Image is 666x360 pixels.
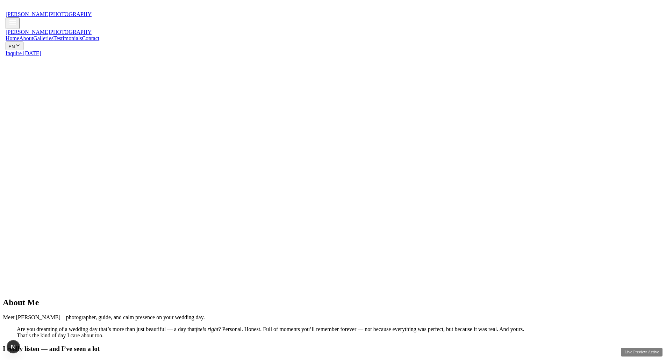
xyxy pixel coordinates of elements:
span: [PERSON_NAME] [6,11,50,17]
a: About [19,35,33,41]
blockquote: Are you dreaming of a wedding day that’s more than just beautiful — a day that ? Personal. Honest... [17,326,649,339]
div: Live Preview Active [621,348,663,357]
a: Home [6,35,19,41]
a: Galleries [33,35,53,41]
a: Contact [82,35,99,41]
button: Toggle menu [6,17,20,29]
a: [PERSON_NAME]PHOTOGRAPHY [6,11,660,17]
em: feels right [196,326,218,332]
p: Meet [PERSON_NAME] – photographer, guide, and calm presence on your wedding day. [3,314,663,321]
h3: I really listen — and I’ve seen a lot [3,345,663,353]
span: PHOTOGRAPHY [50,11,92,17]
a: Inquire [DATE] [6,50,41,56]
button: Switch language [6,42,23,50]
h1: About Me [3,298,663,307]
span: [PERSON_NAME] [6,29,50,35]
span: PHOTOGRAPHY [50,29,92,35]
span: EN [8,44,15,49]
a: Testimonials [53,35,82,41]
a: [PERSON_NAME]PHOTOGRAPHY [6,29,660,35]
